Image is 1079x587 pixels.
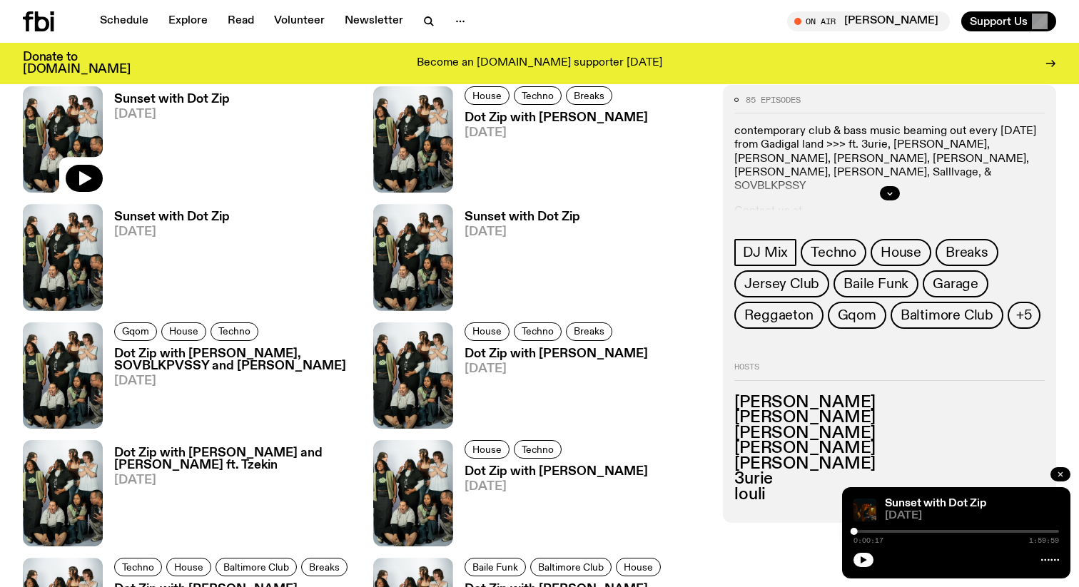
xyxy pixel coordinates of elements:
[970,15,1028,28] span: Support Us
[514,440,562,459] a: Techno
[174,562,203,573] span: House
[301,558,348,576] a: Breaks
[853,499,876,521] img: Johnny Lieu and Rydeen stand at DJ decks at Oxford Art Factory, the room is dark and low lit in o...
[734,125,1045,193] p: contemporary club & bass music beaming out every [DATE] from Gadigal land >>> ft. 3urie, [PERSON_...
[453,112,648,193] a: Dot Zip with [PERSON_NAME][DATE]
[91,11,157,31] a: Schedule
[465,466,648,478] h3: Dot Zip with [PERSON_NAME]
[734,363,1045,380] h2: Hosts
[961,11,1056,31] button: Support Us
[616,558,661,576] a: House
[624,562,653,573] span: House
[472,444,502,454] span: House
[838,307,876,323] span: Gqom
[734,487,1045,503] h3: louli
[828,302,886,329] a: Gqom
[103,211,230,310] a: Sunset with Dot Zip[DATE]
[566,86,612,105] a: Breaks
[743,245,788,260] span: DJ Mix
[465,86,510,105] a: House
[114,447,356,471] h3: Dot Zip with [PERSON_NAME] and [PERSON_NAME] ft. Tzekin
[514,86,562,105] a: Techno
[465,348,648,360] h3: Dot Zip with [PERSON_NAME]
[881,245,921,260] span: House
[465,211,580,223] h3: Sunset with Dot Zip
[853,537,883,544] span: 0:00:17
[891,302,1003,329] a: Baltimore Club
[166,558,211,576] a: House
[160,11,216,31] a: Explore
[844,276,908,292] span: Baile Funk
[734,302,823,329] a: Reggaeton
[574,90,604,101] span: Breaks
[933,276,978,292] span: Garage
[103,93,230,193] a: Sunset with Dot Zip[DATE]
[787,11,950,31] button: On Air[PERSON_NAME]
[114,211,230,223] h3: Sunset with Dot Zip
[465,558,526,576] a: Baile Funk
[834,270,918,297] a: Baile Funk
[472,90,502,101] span: House
[114,348,356,372] h3: Dot Zip with [PERSON_NAME], SOVBLKPVSSY and [PERSON_NAME]
[122,562,154,573] span: Techno
[216,558,297,576] a: Baltimore Club
[114,226,230,238] span: [DATE]
[218,326,250,337] span: Techno
[472,562,518,573] span: Baile Funk
[465,481,648,493] span: [DATE]
[522,444,554,454] span: Techno
[936,239,998,266] a: Breaks
[538,562,604,573] span: Baltimore Club
[211,322,258,341] a: Techno
[811,245,856,260] span: Techno
[465,363,648,375] span: [DATE]
[161,322,206,341] a: House
[530,558,612,576] a: Baltimore Club
[103,348,356,429] a: Dot Zip with [PERSON_NAME], SOVBLKPVSSY and [PERSON_NAME][DATE]
[885,511,1059,521] span: [DATE]
[946,245,988,260] span: Breaks
[114,93,230,106] h3: Sunset with Dot Zip
[23,51,131,76] h3: Donate to [DOMAIN_NAME]
[514,322,562,341] a: Techno
[801,239,866,266] a: Techno
[453,348,648,429] a: Dot Zip with [PERSON_NAME][DATE]
[309,562,340,573] span: Breaks
[465,322,510,341] a: House
[746,96,801,103] span: 85 episodes
[1016,307,1032,323] span: +5
[734,456,1045,471] h3: [PERSON_NAME]
[114,108,230,121] span: [DATE]
[265,11,333,31] a: Volunteer
[122,326,149,337] span: Gqom
[923,270,988,297] a: Garage
[734,425,1045,441] h3: [PERSON_NAME]
[336,11,412,31] a: Newsletter
[103,447,356,546] a: Dot Zip with [PERSON_NAME] and [PERSON_NAME] ft. Tzekin[DATE]
[465,112,648,124] h3: Dot Zip with [PERSON_NAME]
[114,558,162,576] a: Techno
[114,322,157,341] a: Gqom
[574,326,604,337] span: Breaks
[465,226,580,238] span: [DATE]
[114,375,356,387] span: [DATE]
[734,410,1045,426] h3: [PERSON_NAME]
[734,441,1045,456] h3: [PERSON_NAME]
[1029,537,1059,544] span: 1:59:59
[734,239,796,266] a: DJ Mix
[901,307,993,323] span: Baltimore Club
[522,326,554,337] span: Techno
[223,562,289,573] span: Baltimore Club
[169,326,198,337] span: House
[219,11,263,31] a: Read
[417,57,662,70] p: Become an [DOMAIN_NAME] supporter [DATE]
[453,466,648,546] a: Dot Zip with [PERSON_NAME][DATE]
[744,307,813,323] span: Reggaeton
[472,326,502,337] span: House
[871,239,931,266] a: House
[885,498,986,509] a: Sunset with Dot Zip
[465,440,510,459] a: House
[522,90,554,101] span: Techno
[734,394,1045,410] h3: [PERSON_NAME]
